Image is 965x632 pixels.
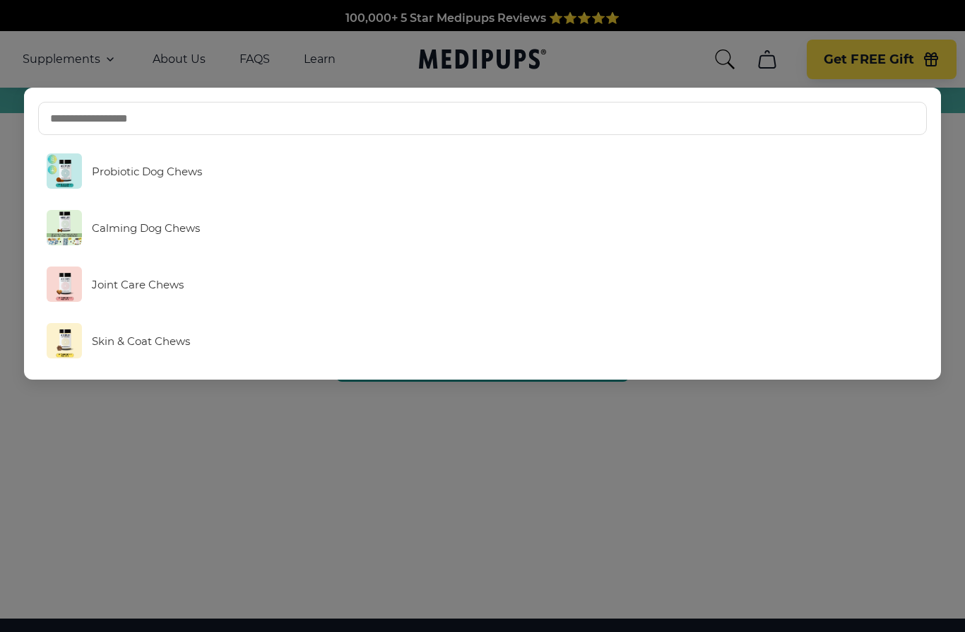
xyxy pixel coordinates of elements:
span: Joint Care Chews [92,278,184,291]
a: Skin & Coat Chews [38,316,927,365]
span: Probiotic Dog Chews [92,165,202,178]
img: Probiotic Dog Chews [47,153,82,189]
img: Skin & Coat Chews [47,323,82,358]
span: Skin & Coat Chews [92,334,190,348]
img: Calming Dog Chews [47,210,82,245]
a: Calming Dog Chews [38,203,927,252]
a: Joint Care Chews [38,259,927,309]
span: Calming Dog Chews [92,221,200,235]
a: Probiotic Dog Chews [38,146,927,196]
img: Joint Care Chews [47,267,82,302]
